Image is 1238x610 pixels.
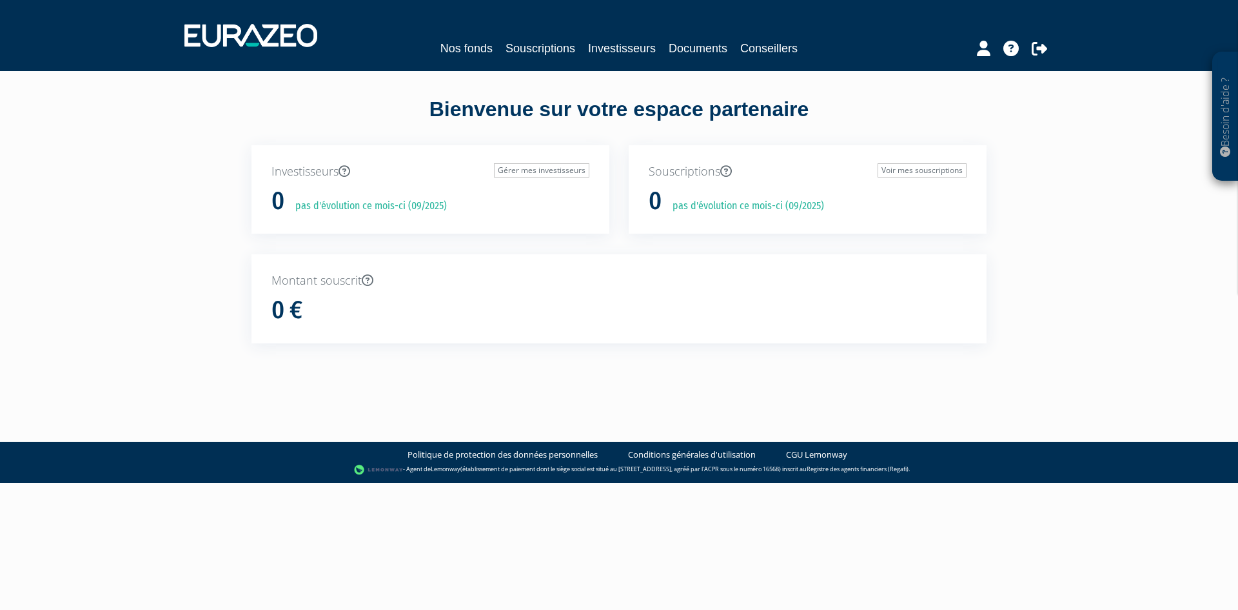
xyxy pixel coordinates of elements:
div: - Agent de (établissement de paiement dont le siège social est situé au [STREET_ADDRESS], agréé p... [13,463,1225,476]
div: Bienvenue sur votre espace partenaire [242,95,996,145]
a: Conseillers [740,39,798,57]
p: Investisseurs [271,163,589,180]
h1: 0 € [271,297,302,324]
p: Montant souscrit [271,272,967,289]
a: Politique de protection des données personnelles [408,449,598,461]
a: Registre des agents financiers (Regafi) [807,465,909,473]
a: Conditions générales d'utilisation [628,449,756,461]
a: Voir mes souscriptions [878,163,967,178]
a: Souscriptions [506,39,575,57]
p: pas d'évolution ce mois-ci (09/2025) [663,199,824,214]
img: 1732889491-logotype_eurazeo_blanc_rvb.png [184,24,317,47]
p: pas d'évolution ce mois-ci (09/2025) [286,199,447,214]
p: Souscriptions [649,163,967,180]
a: Gérer mes investisseurs [494,163,589,178]
h1: 0 [271,188,284,215]
a: Investisseurs [588,39,656,57]
a: CGU Lemonway [786,449,847,461]
p: Besoin d'aide ? [1218,59,1233,175]
img: logo-lemonway.png [354,463,404,476]
h1: 0 [649,188,662,215]
a: Nos fonds [440,39,493,57]
a: Lemonway [431,465,460,473]
a: Documents [669,39,727,57]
